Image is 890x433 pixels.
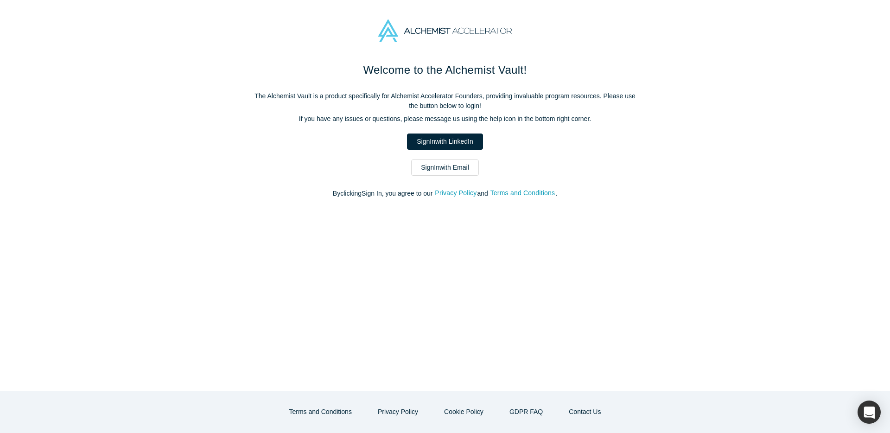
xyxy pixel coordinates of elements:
button: Privacy Policy [368,404,428,420]
p: By clicking Sign In , you agree to our and . [250,189,640,198]
a: SignInwith Email [411,159,479,176]
p: If you have any issues or questions, please message us using the help icon in the bottom right co... [250,114,640,124]
a: GDPR FAQ [500,404,553,420]
button: Cookie Policy [434,404,493,420]
button: Terms and Conditions [280,404,362,420]
button: Terms and Conditions [490,188,556,198]
button: Contact Us [559,404,610,420]
p: The Alchemist Vault is a product specifically for Alchemist Accelerator Founders, providing inval... [250,91,640,111]
a: SignInwith LinkedIn [407,134,483,150]
h1: Welcome to the Alchemist Vault! [250,62,640,78]
button: Privacy Policy [434,188,477,198]
img: Alchemist Accelerator Logo [378,19,512,42]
